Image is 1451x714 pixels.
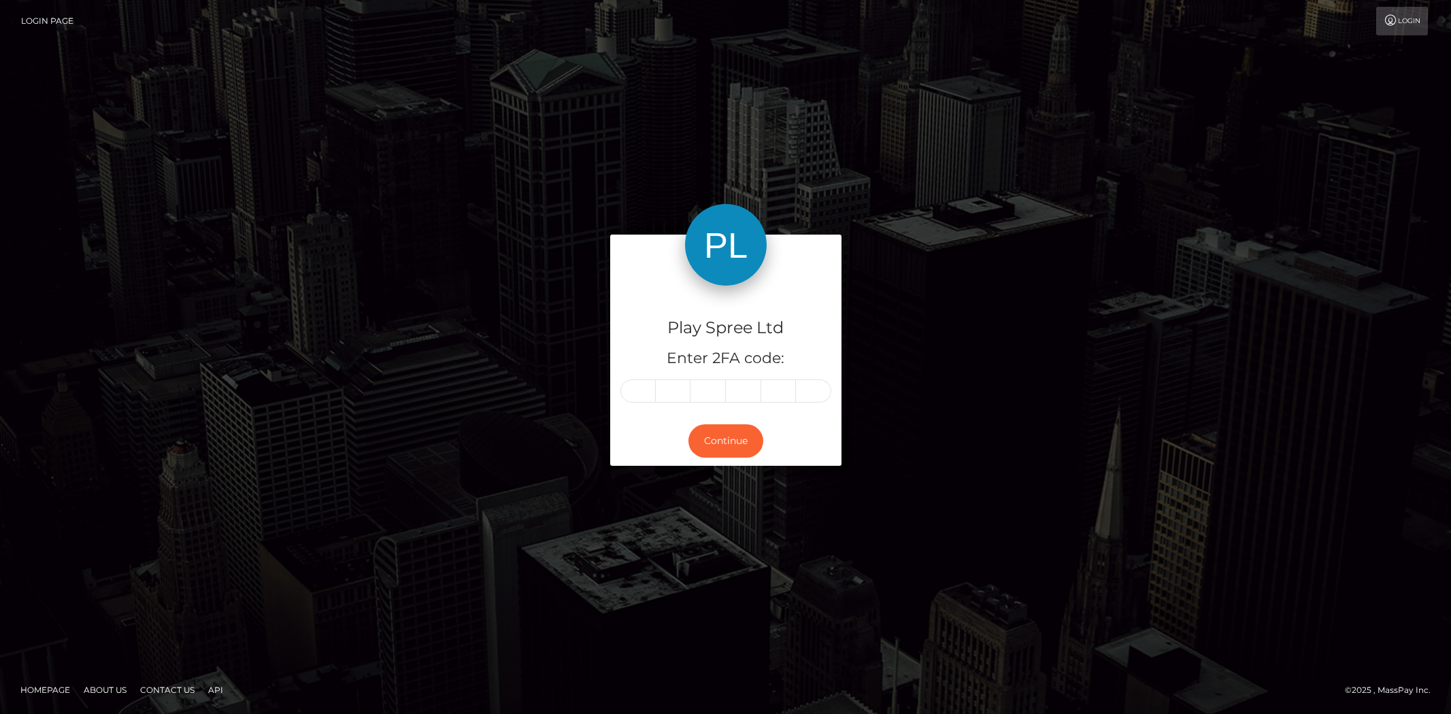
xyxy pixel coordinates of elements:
a: Homepage [15,679,76,700]
a: Login Page [21,7,73,35]
a: About Us [78,679,132,700]
button: Continue [688,424,763,458]
h4: Play Spree Ltd [620,316,831,340]
a: API [203,679,229,700]
h5: Enter 2FA code: [620,348,831,369]
a: Login [1376,7,1428,35]
div: © 2025 , MassPay Inc. [1345,683,1441,698]
a: Contact Us [135,679,200,700]
img: Play Spree Ltd [685,204,767,286]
